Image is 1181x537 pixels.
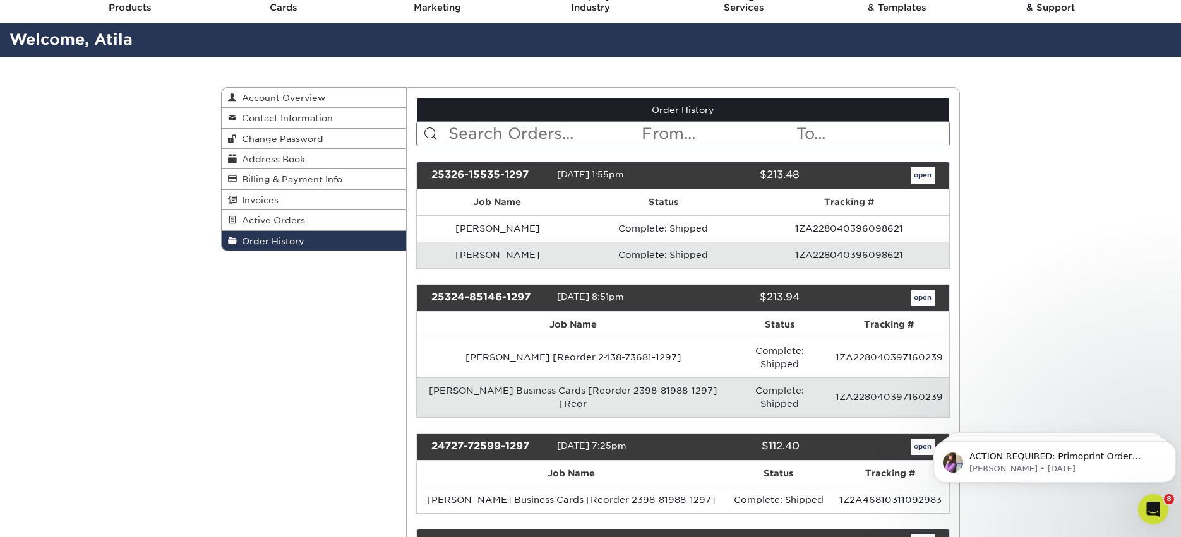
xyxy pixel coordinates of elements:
[1164,494,1174,504] span: 8
[557,169,624,179] span: [DATE] 1:55pm
[748,242,949,268] td: 1ZA228040396098621
[730,377,829,417] td: Complete: Shipped
[911,439,935,455] a: open
[730,312,829,338] th: Status
[673,439,808,455] div: $112.40
[222,88,406,108] a: Account Overview
[726,487,831,513] td: Complete: Shipped
[3,499,107,533] iframe: Google Customer Reviews
[422,167,557,184] div: 25326-15535-1297
[831,461,949,487] th: Tracking #
[730,338,829,377] td: Complete: Shipped
[222,149,406,169] a: Address Book
[579,189,749,215] th: Status
[748,215,949,242] td: 1ZA228040396098621
[237,93,325,103] span: Account Overview
[237,134,323,144] span: Change Password
[557,440,626,451] span: [DATE] 7:25pm
[911,167,935,184] a: open
[417,215,579,242] td: [PERSON_NAME]
[422,290,557,306] div: 25324-85146-1297
[1138,494,1168,524] iframe: Intercom live chat
[422,439,557,455] div: 24727-72599-1297
[222,210,406,230] a: Active Orders
[829,338,949,377] td: 1ZA228040397160239
[237,195,279,205] span: Invoices
[237,215,305,225] span: Active Orders
[222,190,406,210] a: Invoices
[726,461,831,487] th: Status
[928,415,1181,503] iframe: Intercom notifications message
[237,236,304,246] span: Order History
[222,169,406,189] a: Billing & Payment Info
[222,108,406,128] a: Contact Information
[417,338,730,377] td: [PERSON_NAME] [Reorder 2438-73681-1297]
[673,290,808,306] div: $213.94
[417,189,579,215] th: Job Name
[222,231,406,251] a: Order History
[447,122,641,146] input: Search Orders...
[417,312,730,338] th: Job Name
[417,461,726,487] th: Job Name
[417,377,730,417] td: [PERSON_NAME] Business Cards [Reorder 2398-81988-1297] [Reor
[237,174,342,184] span: Billing & Payment Info
[237,113,333,123] span: Contact Information
[417,487,726,513] td: [PERSON_NAME] Business Cards [Reorder 2398-81988-1297]
[640,122,794,146] input: From...
[417,242,579,268] td: [PERSON_NAME]
[579,242,749,268] td: Complete: Shipped
[831,487,949,513] td: 1Z2A46810311092983
[829,312,949,338] th: Tracking #
[417,98,950,122] a: Order History
[911,290,935,306] a: open
[579,215,749,242] td: Complete: Shipped
[795,122,949,146] input: To...
[829,377,949,417] td: 1ZA228040397160239
[748,189,949,215] th: Tracking #
[237,154,305,164] span: Address Book
[222,129,406,149] a: Change Password
[673,167,808,184] div: $213.48
[557,292,624,302] span: [DATE] 8:51pm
